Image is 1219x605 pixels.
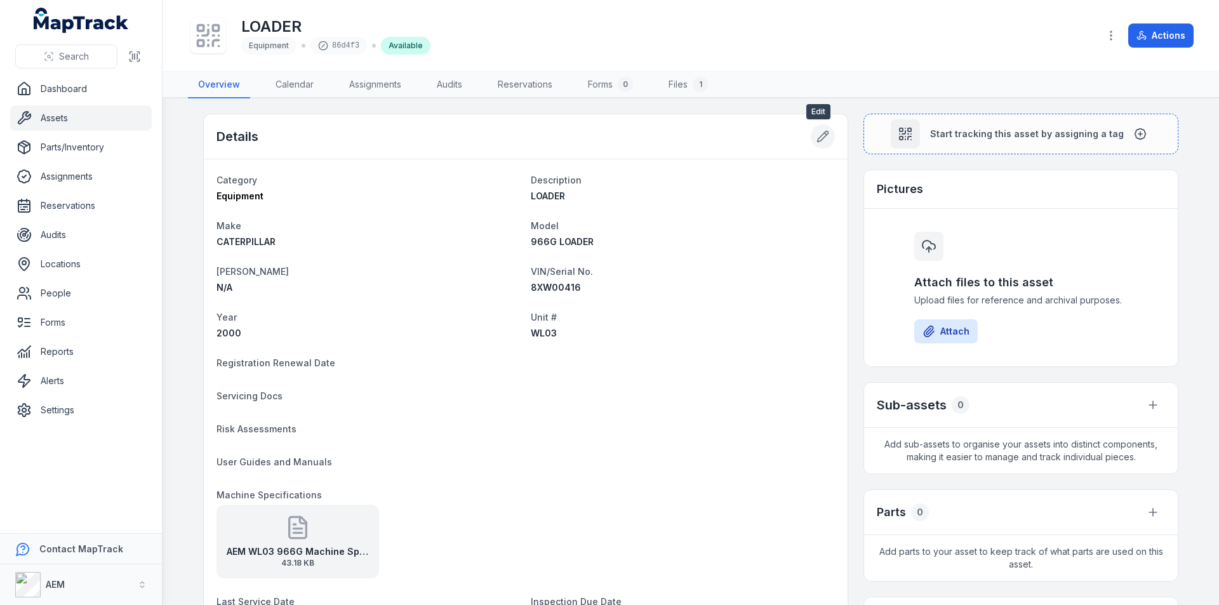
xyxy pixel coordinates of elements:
[39,543,123,554] strong: Contact MapTrack
[15,44,117,69] button: Search
[216,357,335,368] span: Registration Renewal Date
[10,397,152,423] a: Settings
[864,535,1178,581] span: Add parts to your asset to keep track of what parts are used on this asset.
[863,114,1178,154] button: Start tracking this asset by assigning a tag
[877,503,906,521] h3: Parts
[658,72,718,98] a: Files1
[930,128,1124,140] span: Start tracking this asset by assigning a tag
[216,390,283,401] span: Servicing Docs
[10,164,152,189] a: Assignments
[10,310,152,335] a: Forms
[216,312,237,322] span: Year
[693,77,708,92] div: 1
[10,281,152,306] a: People
[227,558,369,568] span: 43.18 KB
[216,175,257,185] span: Category
[10,339,152,364] a: Reports
[10,193,152,218] a: Reservations
[310,37,367,55] div: 86d4f3
[216,489,322,500] span: Machine Specifications
[216,328,241,338] span: 2000
[381,37,430,55] div: Available
[914,319,978,343] button: Attach
[531,175,582,185] span: Description
[618,77,633,92] div: 0
[864,428,1178,474] span: Add sub-assets to organise your assets into distinct components, making it easier to manage and t...
[531,282,581,293] span: 8XW00416
[216,220,241,231] span: Make
[531,190,565,201] span: LOADER
[216,266,289,277] span: [PERSON_NAME]
[265,72,324,98] a: Calendar
[249,41,289,50] span: Equipment
[531,236,594,247] span: 966G LOADER
[10,222,152,248] a: Audits
[914,294,1128,307] span: Upload files for reference and archival purposes.
[427,72,472,98] a: Audits
[10,76,152,102] a: Dashboard
[216,190,263,201] span: Equipment
[1128,23,1194,48] button: Actions
[241,17,430,37] h1: LOADER
[531,266,593,277] span: VIN/Serial No.
[531,312,557,322] span: Unit #
[531,328,557,338] span: WL03
[10,368,152,394] a: Alerts
[34,8,129,33] a: MapTrack
[10,135,152,160] a: Parts/Inventory
[227,545,369,558] strong: AEM WL03 966G Machine Specifications
[914,274,1128,291] h3: Attach files to this asset
[877,396,947,414] h2: Sub-assets
[488,72,563,98] a: Reservations
[339,72,411,98] a: Assignments
[531,220,559,231] span: Model
[216,236,276,247] span: CATERPILLAR
[806,104,830,119] span: Edit
[46,579,65,590] strong: AEM
[216,423,296,434] span: Risk Assessments
[911,503,929,521] div: 0
[59,50,89,63] span: Search
[578,72,643,98] a: Forms0
[216,456,332,467] span: User Guides and Manuals
[952,396,969,414] div: 0
[216,128,258,145] h2: Details
[877,180,923,198] h3: Pictures
[216,282,232,293] span: N/A
[10,105,152,131] a: Assets
[188,72,250,98] a: Overview
[10,251,152,277] a: Locations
